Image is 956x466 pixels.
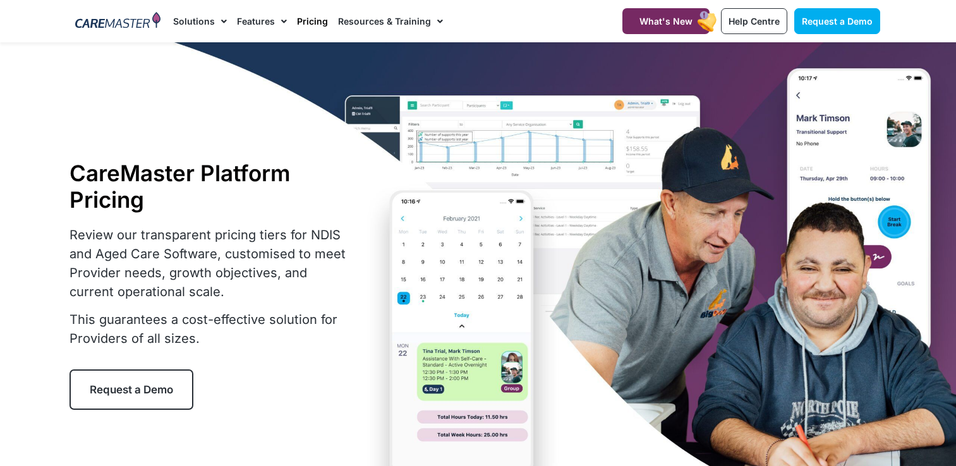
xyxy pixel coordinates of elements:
[70,225,354,301] p: Review our transparent pricing tiers for NDIS and Aged Care Software, customised to meet Provider...
[70,310,354,348] p: This guarantees a cost-effective solution for Providers of all sizes.
[75,12,160,31] img: CareMaster Logo
[70,160,354,213] h1: CareMaster Platform Pricing
[70,369,193,410] a: Request a Demo
[802,16,873,27] span: Request a Demo
[721,8,787,34] a: Help Centre
[639,16,693,27] span: What's New
[729,16,780,27] span: Help Centre
[90,383,173,396] span: Request a Demo
[794,8,880,34] a: Request a Demo
[622,8,710,34] a: What's New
